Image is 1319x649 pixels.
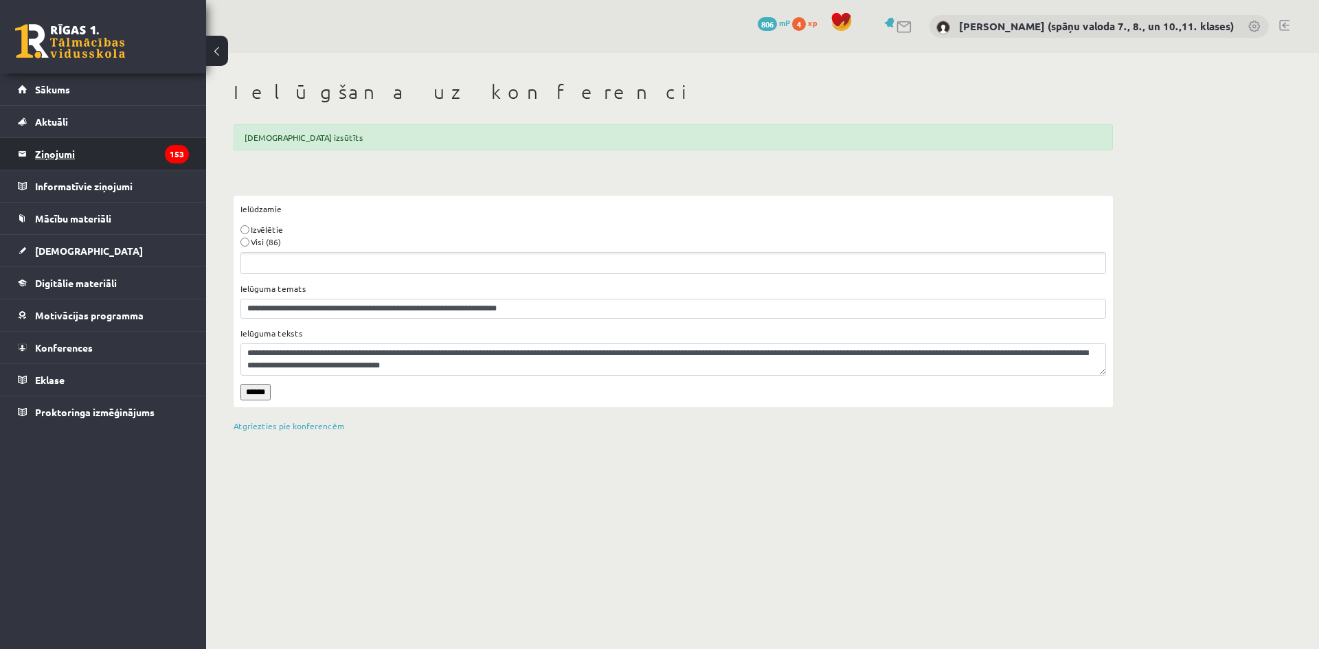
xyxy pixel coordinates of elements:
[758,17,790,28] a: 806 mP
[35,277,117,289] span: Digitālie materiāli
[936,21,950,34] img: Signe Sirmā (spāņu valoda 7., 8., un 10.,11. klases)
[251,236,281,248] label: Visi (86)
[758,17,777,31] span: 806
[18,170,189,202] a: Informatīvie ziņojumi
[35,406,155,418] span: Proktoringa izmēģinājums
[240,282,306,295] label: Ielūguma temats
[792,17,824,28] a: 4 xp
[165,145,189,163] i: 153
[35,170,189,202] legend: Informatīvie ziņojumi
[792,17,806,31] span: 4
[35,309,144,321] span: Motivācijas programma
[240,327,303,339] label: Ielūguma teksts
[251,223,283,236] label: Izvēlētie
[240,203,282,215] label: Ielūdzamie
[18,203,189,234] a: Mācību materiāli
[15,24,125,58] a: Rīgas 1. Tālmācības vidusskola
[18,138,189,170] a: Ziņojumi153
[808,17,817,28] span: xp
[234,420,345,431] a: Atgriezties pie konferencēm
[18,106,189,137] a: Aktuāli
[234,124,1113,150] div: [DEMOGRAPHIC_DATA] izsūtīts
[35,341,93,354] span: Konferences
[18,267,189,299] a: Digitālie materiāli
[35,115,68,128] span: Aktuāli
[18,396,189,428] a: Proktoringa izmēģinājums
[35,244,143,257] span: [DEMOGRAPHIC_DATA]
[18,235,189,266] a: [DEMOGRAPHIC_DATA]
[18,332,189,363] a: Konferences
[18,299,189,331] a: Motivācijas programma
[234,80,1113,104] h1: Ielūgšana uz konferenci
[959,19,1234,33] a: [PERSON_NAME] (spāņu valoda 7., 8., un 10.,11. klases)
[35,83,70,95] span: Sākums
[35,212,111,225] span: Mācību materiāli
[35,374,65,386] span: Eklase
[18,73,189,105] a: Sākums
[18,364,189,396] a: Eklase
[779,17,790,28] span: mP
[35,138,189,170] legend: Ziņojumi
